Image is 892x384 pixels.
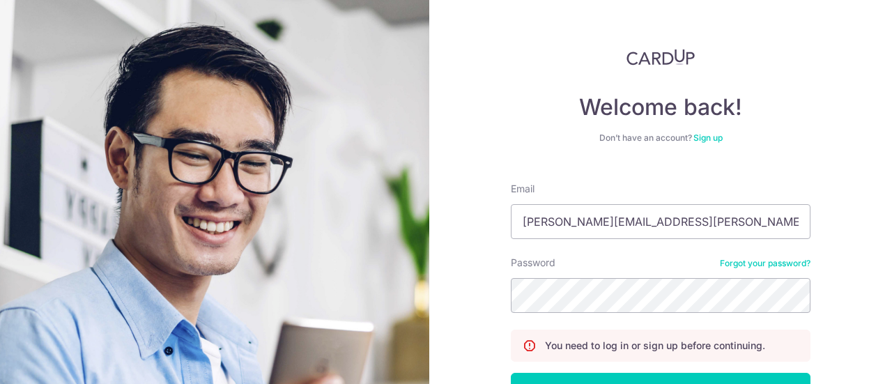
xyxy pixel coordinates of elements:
[511,93,810,121] h4: Welcome back!
[511,204,810,239] input: Enter your Email
[511,132,810,144] div: Don’t have an account?
[626,49,695,66] img: CardUp Logo
[511,182,535,196] label: Email
[511,256,555,270] label: Password
[720,258,810,269] a: Forgot your password?
[545,339,765,353] p: You need to log in or sign up before continuing.
[693,132,723,143] a: Sign up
